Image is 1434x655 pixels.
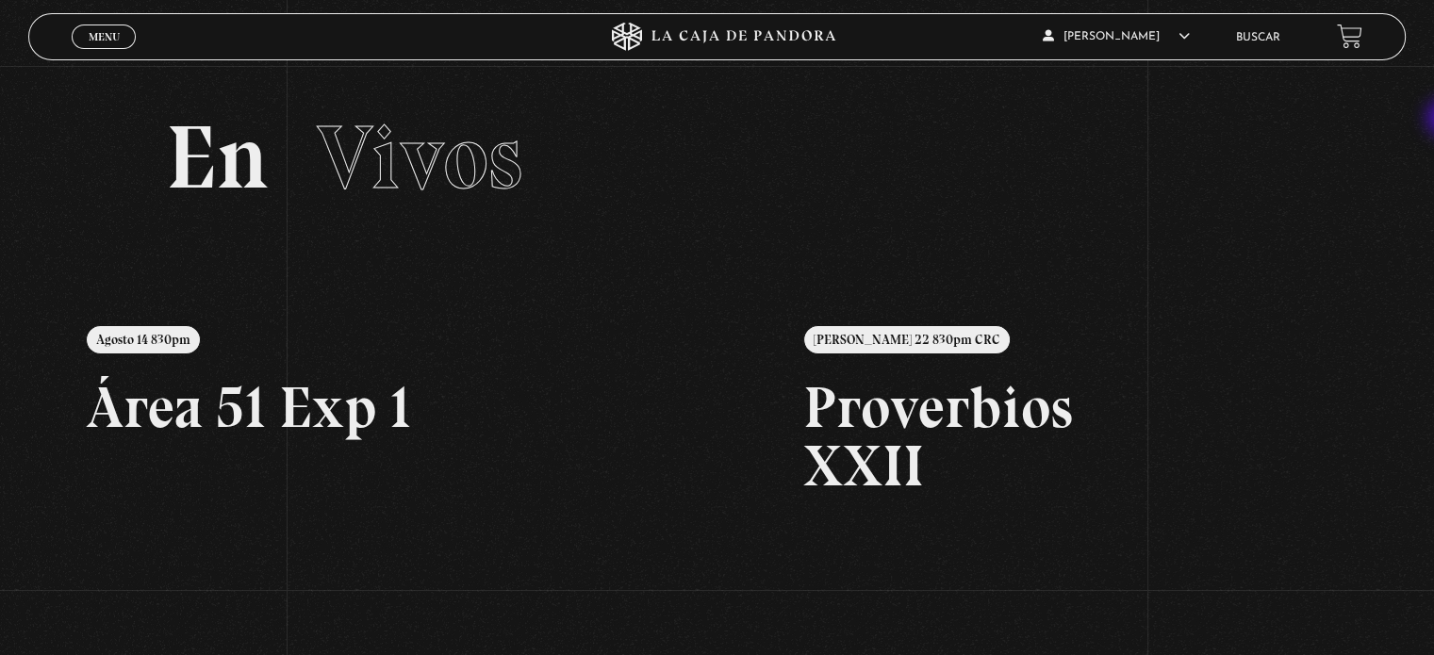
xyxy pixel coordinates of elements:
span: [PERSON_NAME] [1043,31,1190,42]
h2: En [166,113,1267,203]
span: Vivos [317,104,522,211]
span: Cerrar [82,47,126,60]
a: Buscar [1236,32,1280,43]
span: Menu [89,31,120,42]
a: View your shopping cart [1337,24,1362,49]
